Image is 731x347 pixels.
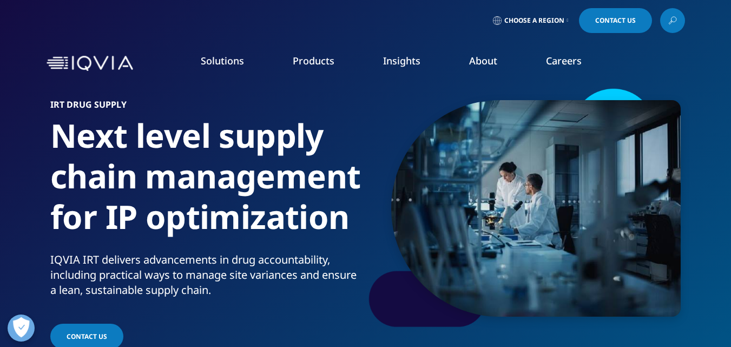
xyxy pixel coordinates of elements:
p: IQVIA IRT delivers advancements in drug accountability, including practical ways to manage site v... [50,252,361,304]
span: Contact Us [595,17,636,24]
a: Solutions [201,54,244,67]
a: Careers [546,54,582,67]
a: Insights [383,54,420,67]
h1: Next level supply chain management for IP optimization [50,115,361,252]
img: 2144_scientists-working-at-medical-research-laboratory.jpg [391,100,681,317]
span: Choose a Region [504,16,564,25]
a: Products [293,54,334,67]
button: Open Preferences [8,315,35,342]
span: CONTACT US [67,332,107,341]
a: Contact Us [579,8,652,33]
h6: IRT DRUG SUPPLY [50,100,361,115]
a: About [469,54,497,67]
nav: Primary [137,38,685,89]
img: IQVIA Healthcare Information Technology and Pharma Clinical Research Company [47,56,133,71]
